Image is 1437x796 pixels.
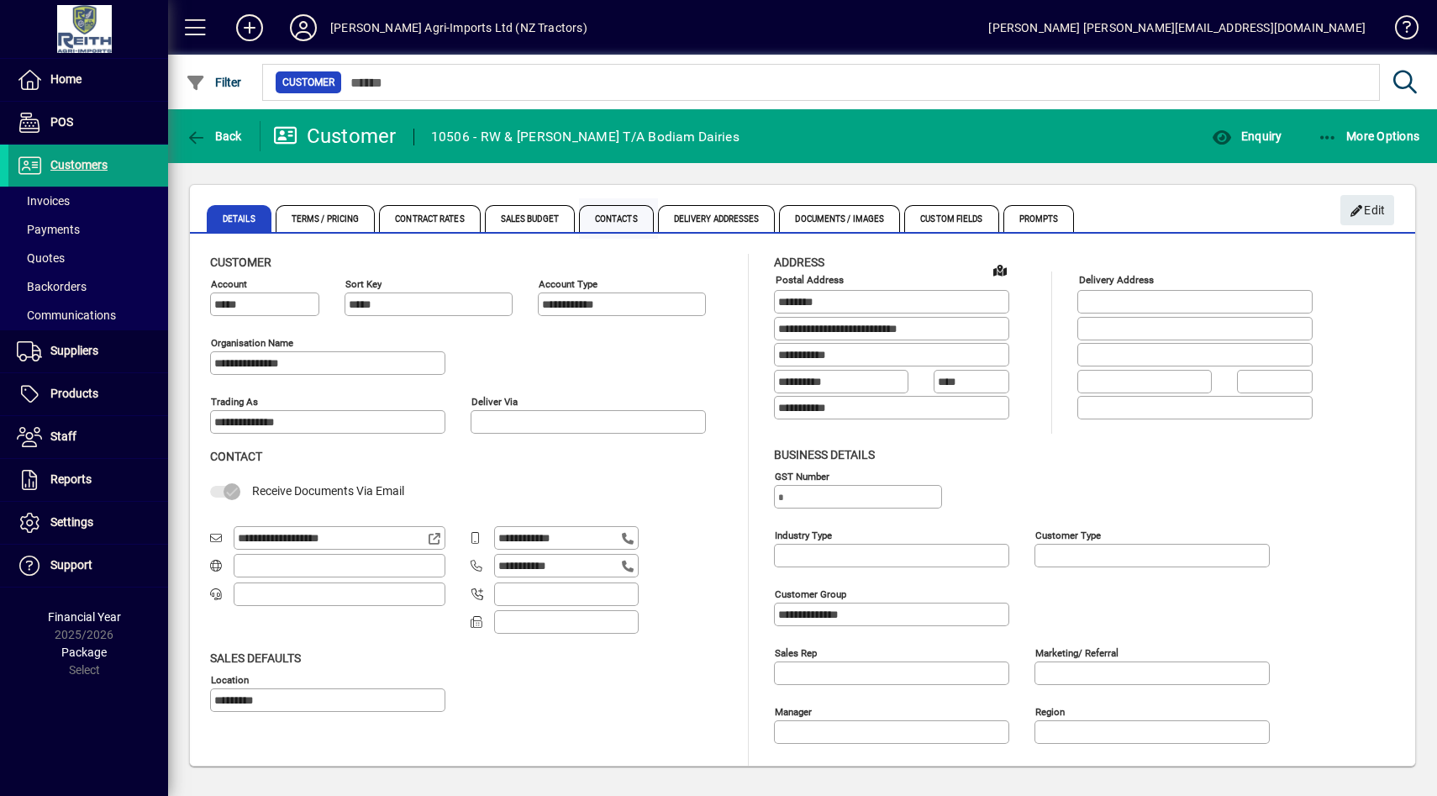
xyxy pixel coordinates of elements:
[186,129,242,143] span: Back
[8,459,168,501] a: Reports
[1208,121,1286,151] button: Enquiry
[774,448,875,461] span: Business details
[8,545,168,587] a: Support
[8,272,168,301] a: Backorders
[276,13,330,43] button: Profile
[775,470,829,482] mat-label: GST Number
[1313,121,1424,151] button: More Options
[223,13,276,43] button: Add
[1350,197,1386,224] span: Edit
[485,205,575,232] span: Sales Budget
[775,529,832,540] mat-label: Industry type
[61,646,107,659] span: Package
[210,256,271,269] span: Customer
[775,588,846,599] mat-label: Customer group
[8,59,168,101] a: Home
[186,76,242,89] span: Filter
[207,205,271,232] span: Details
[211,673,249,685] mat-label: Location
[182,121,246,151] button: Back
[50,387,98,400] span: Products
[1035,646,1119,658] mat-label: Marketing/ Referral
[775,705,812,717] mat-label: Manager
[8,502,168,544] a: Settings
[17,280,87,293] span: Backorders
[17,223,80,236] span: Payments
[50,515,93,529] span: Settings
[17,194,70,208] span: Invoices
[1035,529,1101,540] mat-label: Customer type
[17,308,116,322] span: Communications
[8,215,168,244] a: Payments
[50,472,92,486] span: Reports
[50,115,73,129] span: POS
[8,187,168,215] a: Invoices
[431,124,740,150] div: 10506 - RW & [PERSON_NAME] T/A Bodiam Dairies
[273,123,397,150] div: Customer
[774,256,824,269] span: Address
[182,67,246,98] button: Filter
[17,251,65,265] span: Quotes
[211,396,258,408] mat-label: Trading as
[658,205,776,232] span: Delivery Addresses
[8,244,168,272] a: Quotes
[1212,129,1282,143] span: Enquiry
[252,484,404,498] span: Receive Documents Via Email
[1003,205,1075,232] span: Prompts
[988,14,1366,41] div: [PERSON_NAME] [PERSON_NAME][EMAIL_ADDRESS][DOMAIN_NAME]
[775,646,817,658] mat-label: Sales rep
[8,102,168,144] a: POS
[579,205,654,232] span: Contacts
[904,205,998,232] span: Custom Fields
[50,558,92,572] span: Support
[210,450,262,463] span: Contact
[1318,129,1420,143] span: More Options
[282,74,334,91] span: Customer
[1035,705,1065,717] mat-label: Region
[1340,195,1394,225] button: Edit
[779,205,900,232] span: Documents / Images
[379,205,480,232] span: Contract Rates
[50,430,76,443] span: Staff
[276,205,376,232] span: Terms / Pricing
[50,72,82,86] span: Home
[50,344,98,357] span: Suppliers
[345,278,382,290] mat-label: Sort key
[211,278,247,290] mat-label: Account
[8,373,168,415] a: Products
[775,764,801,776] mat-label: Notes
[1382,3,1416,58] a: Knowledge Base
[211,337,293,349] mat-label: Organisation name
[8,301,168,329] a: Communications
[48,610,121,624] span: Financial Year
[539,278,597,290] mat-label: Account Type
[50,158,108,171] span: Customers
[168,121,261,151] app-page-header-button: Back
[471,396,518,408] mat-label: Deliver via
[8,330,168,372] a: Suppliers
[987,256,1013,283] a: View on map
[330,14,587,41] div: [PERSON_NAME] Agri-Imports Ltd (NZ Tractors)
[8,416,168,458] a: Staff
[210,651,301,665] span: Sales defaults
